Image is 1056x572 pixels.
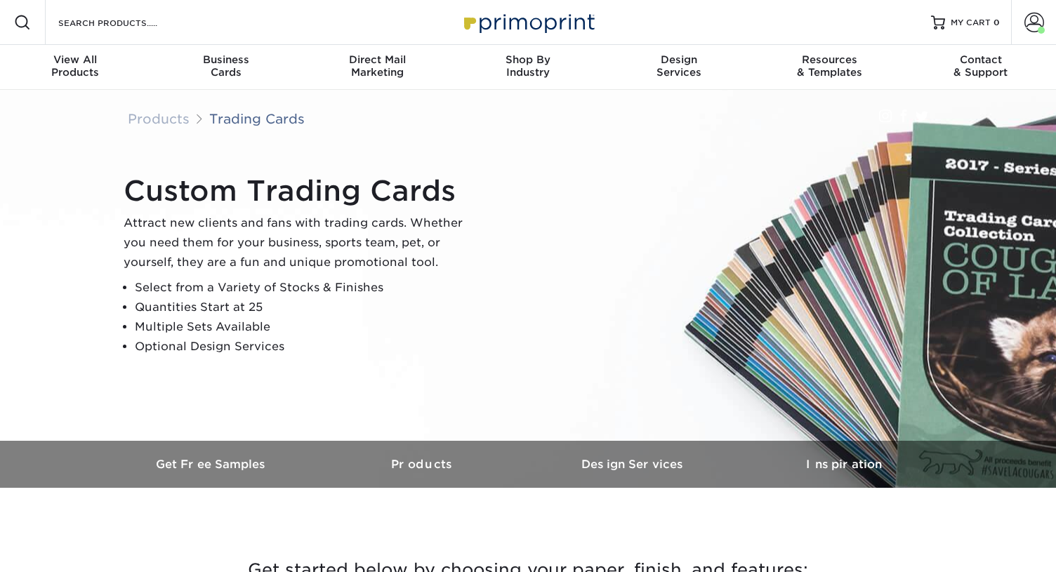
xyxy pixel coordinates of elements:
[453,45,604,90] a: Shop ByIndustry
[905,53,1056,66] span: Contact
[209,111,305,126] a: Trading Cards
[951,17,991,29] span: MY CART
[107,458,317,471] h3: Get Free Samples
[905,53,1056,79] div: & Support
[302,45,453,90] a: Direct MailMarketing
[754,53,905,66] span: Resources
[124,213,475,272] p: Attract new clients and fans with trading cards. Whether you need them for your business, sports ...
[739,441,949,488] a: Inspiration
[135,298,475,317] li: Quantities Start at 25
[528,441,739,488] a: Design Services
[994,18,1000,27] span: 0
[603,53,754,66] span: Design
[905,45,1056,90] a: Contact& Support
[128,111,190,126] a: Products
[151,53,302,79] div: Cards
[754,45,905,90] a: Resources& Templates
[603,53,754,79] div: Services
[151,53,302,66] span: Business
[317,458,528,471] h3: Products
[151,45,302,90] a: BusinessCards
[135,317,475,337] li: Multiple Sets Available
[135,337,475,357] li: Optional Design Services
[57,14,194,31] input: SEARCH PRODUCTS.....
[453,53,604,79] div: Industry
[107,441,317,488] a: Get Free Samples
[317,441,528,488] a: Products
[124,174,475,208] h1: Custom Trading Cards
[739,458,949,471] h3: Inspiration
[302,53,453,79] div: Marketing
[135,278,475,298] li: Select from a Variety of Stocks & Finishes
[302,53,453,66] span: Direct Mail
[528,458,739,471] h3: Design Services
[453,53,604,66] span: Shop By
[754,53,905,79] div: & Templates
[458,7,598,37] img: Primoprint
[603,45,754,90] a: DesignServices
